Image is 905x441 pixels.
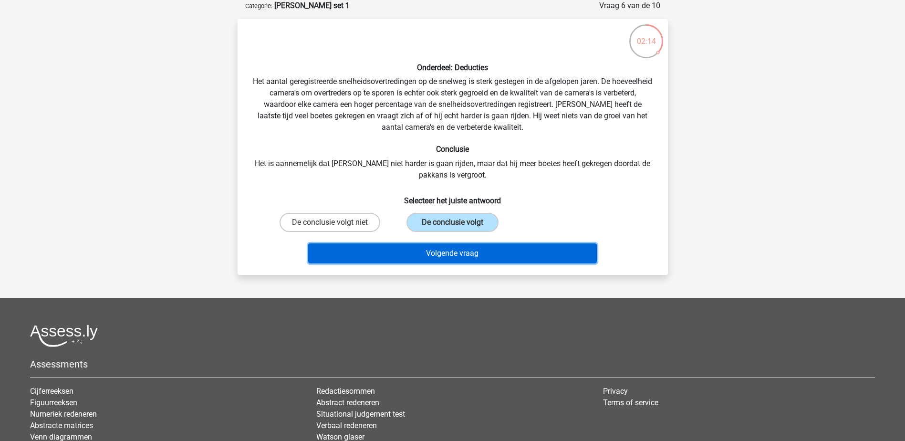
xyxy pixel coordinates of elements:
[603,398,658,407] a: Terms of service
[316,421,377,430] a: Verbaal redeneren
[30,398,77,407] a: Figuurreeksen
[30,358,875,370] h5: Assessments
[253,63,653,72] h6: Onderdeel: Deducties
[253,145,653,154] h6: Conclusie
[280,213,380,232] label: De conclusie volgt niet
[30,387,73,396] a: Cijferreeksen
[253,189,653,205] h6: Selecteer het juiste antwoord
[30,421,93,430] a: Abstracte matrices
[628,23,664,47] div: 02:14
[316,398,379,407] a: Abstract redeneren
[274,1,350,10] strong: [PERSON_NAME] set 1
[30,409,97,419] a: Numeriek redeneren
[245,2,272,10] small: Categorie:
[241,27,664,267] div: Het aantal geregistreerde snelheidsovertredingen op de snelweg is sterk gestegen in de afgelopen ...
[316,387,375,396] a: Redactiesommen
[30,325,98,347] img: Assessly logo
[316,409,405,419] a: Situational judgement test
[308,243,597,263] button: Volgende vraag
[406,213,499,232] label: De conclusie volgt
[603,387,628,396] a: Privacy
